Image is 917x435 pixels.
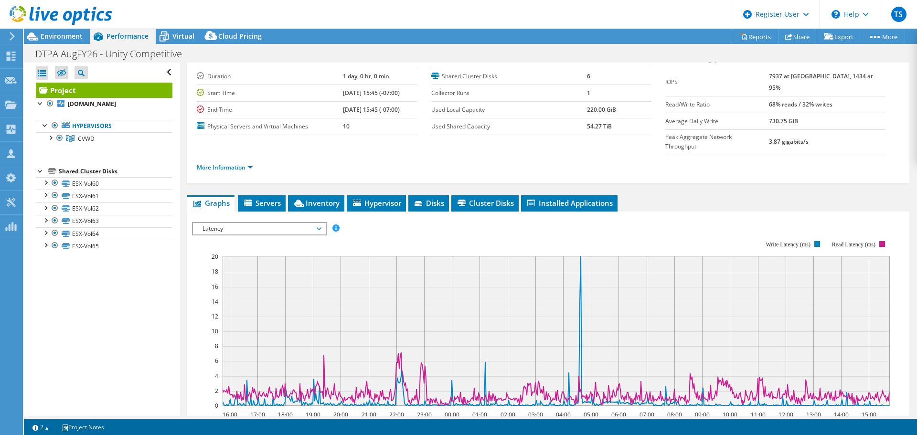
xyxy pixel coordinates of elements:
[59,166,172,177] div: Shared Cluster Disks
[26,421,55,433] a: 2
[36,83,172,98] a: Project
[723,411,737,419] text: 10:00
[766,241,810,248] text: Write Latency (ms)
[769,117,798,125] b: 730.75 GiB
[215,342,218,350] text: 8
[832,241,875,248] text: Read Latency (ms)
[197,72,343,81] label: Duration
[215,387,218,395] text: 2
[36,215,172,227] a: ESX-Vol63
[212,297,218,306] text: 14
[862,411,876,419] text: 15:00
[198,223,320,234] span: Latency
[212,312,218,320] text: 12
[36,190,172,202] a: ESX-Vol61
[36,240,172,252] a: ESX-Vol65
[36,98,172,110] a: [DOMAIN_NAME]
[665,132,768,151] label: Peak Aggregate Network Throughput
[212,253,218,261] text: 20
[834,411,849,419] text: 14:00
[817,29,861,44] a: Export
[41,32,83,41] span: Environment
[55,421,111,433] a: Project Notes
[769,55,803,64] b: 473.70 MB/s
[31,49,197,59] h1: DTPA AugFY26 - Unity Competitive
[778,411,793,419] text: 12:00
[293,198,340,208] span: Inventory
[431,105,587,115] label: Used Local Capacity
[343,122,350,130] b: 10
[769,72,873,92] b: 7937 at [GEOGRAPHIC_DATA], 1434 at 95%
[891,7,906,22] span: TS
[215,357,218,365] text: 6
[68,100,116,108] b: [DOMAIN_NAME]
[733,29,778,44] a: Reports
[215,402,218,410] text: 0
[769,100,832,108] b: 68% reads / 32% writes
[431,72,587,81] label: Shared Cluster Disks
[212,327,218,335] text: 10
[526,198,613,208] span: Installed Applications
[343,89,400,97] b: [DATE] 15:45 (-07:00)
[501,411,515,419] text: 02:00
[223,411,237,419] text: 16:00
[413,198,444,208] span: Disks
[665,100,768,109] label: Read/Write Ratio
[667,411,682,419] text: 08:00
[192,198,230,208] span: Graphs
[584,411,598,419] text: 05:00
[587,122,612,130] b: 54.27 TiB
[343,55,402,64] b: [GEOGRAPHIC_DATA]
[362,411,376,419] text: 21:00
[250,411,265,419] text: 17:00
[36,132,172,145] a: CVWD
[78,135,95,143] span: CVWD
[417,411,432,419] text: 23:00
[431,88,587,98] label: Collector Runs
[611,411,626,419] text: 06:00
[832,10,840,19] svg: \n
[306,411,320,419] text: 19:00
[528,411,543,419] text: 03:00
[333,411,348,419] text: 20:00
[806,411,821,419] text: 13:00
[36,202,172,215] a: ESX-Vol62
[343,106,400,114] b: [DATE] 15:45 (-07:00)
[751,411,766,419] text: 11:00
[278,411,293,419] text: 18:00
[36,227,172,240] a: ESX-Vol64
[556,411,571,419] text: 04:00
[587,55,594,64] b: 20
[197,88,343,98] label: Start Time
[212,267,218,276] text: 18
[352,198,401,208] span: Hypervisor
[197,163,253,171] a: More Information
[445,411,459,419] text: 00:00
[389,411,404,419] text: 22:00
[769,138,809,146] b: 3.87 gigabits/s
[695,411,710,419] text: 09:00
[243,198,281,208] span: Servers
[343,72,389,80] b: 1 day, 0 hr, 0 min
[778,29,817,44] a: Share
[107,32,149,41] span: Performance
[587,72,590,80] b: 6
[218,32,262,41] span: Cloud Pricing
[861,29,905,44] a: More
[197,105,343,115] label: End Time
[665,117,768,126] label: Average Daily Write
[172,32,194,41] span: Virtual
[431,122,587,131] label: Used Shared Capacity
[36,177,172,190] a: ESX-Vol60
[587,89,590,97] b: 1
[456,198,514,208] span: Cluster Disks
[36,120,172,132] a: Hypervisors
[215,372,218,380] text: 4
[587,106,616,114] b: 220.00 GiB
[197,122,343,131] label: Physical Servers and Virtual Machines
[665,77,768,87] label: IOPS
[640,411,654,419] text: 07:00
[472,411,487,419] text: 01:00
[212,283,218,291] text: 16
